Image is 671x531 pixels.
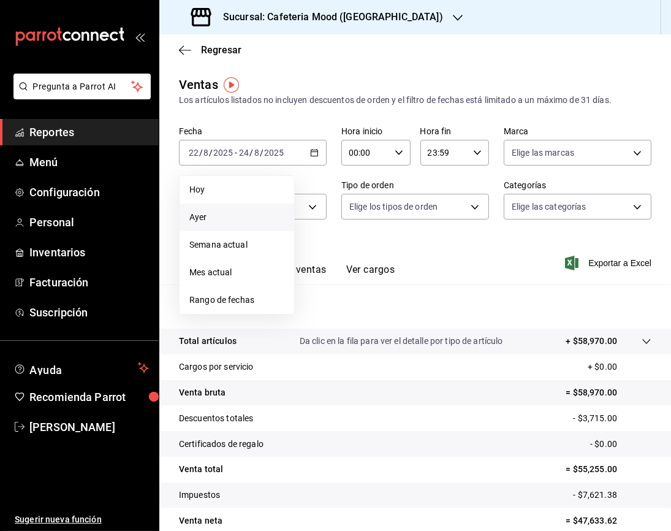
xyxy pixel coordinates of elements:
div: Ventas [179,75,218,94]
span: Semana actual [189,239,284,251]
input: ---- [263,148,284,158]
span: Hoy [189,183,284,196]
span: Facturación [29,274,149,291]
span: Ayer [189,211,284,224]
img: Tooltip marker [224,77,239,93]
p: + $58,970.00 [566,335,617,348]
span: / [249,148,253,158]
button: Exportar a Excel [567,256,651,270]
span: Menú [29,154,149,170]
span: / [209,148,213,158]
button: open_drawer_menu [135,32,145,42]
span: Reportes [29,124,149,140]
p: Da clic en la fila para ver el detalle por tipo de artículo [300,335,503,348]
p: Venta neta [179,514,222,527]
p: Venta bruta [179,386,226,399]
input: -- [188,148,199,158]
div: Los artículos listados no incluyen descuentos de orden y el filtro de fechas está limitado a un m... [179,94,651,107]
label: Categorías [504,181,651,190]
button: Ver cargos [346,264,395,285]
p: Total artículos [179,335,237,348]
input: ---- [213,148,233,158]
span: Sugerir nueva función [15,513,149,526]
span: Suscripción [29,304,149,321]
span: Configuración [29,184,149,201]
span: Elige las marcas [512,147,574,159]
p: + $0.00 [588,361,651,373]
span: Inventarios [29,244,149,261]
p: Cargos por servicio [179,361,254,373]
span: Elige los tipos de orden [349,201,438,213]
span: / [260,148,263,158]
h3: Sucursal: Cafeteria Mood ([GEOGRAPHIC_DATA]) [213,10,443,25]
p: Impuestos [179,489,220,502]
label: Fecha [179,128,327,136]
label: Hora fin [420,128,490,136]
div: navigation tabs [199,264,395,285]
p: - $3,715.00 [574,412,651,425]
p: - $7,621.38 [574,489,651,502]
span: Ayuda [29,361,133,375]
p: = $58,970.00 [566,386,651,399]
a: Pregunta a Parrot AI [9,89,151,102]
span: / [199,148,203,158]
p: Descuentos totales [179,412,253,425]
p: = $55,255.00 [566,463,651,476]
span: - [235,148,237,158]
p: - $0.00 [590,438,651,451]
button: Pregunta a Parrot AI [13,74,151,99]
input: -- [203,148,209,158]
p: Resumen [179,299,651,314]
p: Certificados de regalo [179,438,263,451]
label: Tipo de orden [341,181,489,190]
input: -- [254,148,260,158]
span: Personal [29,214,149,231]
label: Marca [504,128,651,136]
button: Regresar [179,44,241,56]
span: Recomienda Parrot [29,389,149,405]
span: Mes actual [189,266,284,279]
p: = $47,633.62 [566,514,651,527]
span: [PERSON_NAME] [29,419,149,435]
button: Ver ventas [278,264,327,285]
input: -- [238,148,249,158]
span: Pregunta a Parrot AI [33,80,132,93]
span: Rango de fechas [189,294,284,307]
span: Regresar [201,44,241,56]
p: Venta total [179,463,223,476]
label: Hora inicio [341,128,411,136]
span: Elige las categorías [512,201,586,213]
